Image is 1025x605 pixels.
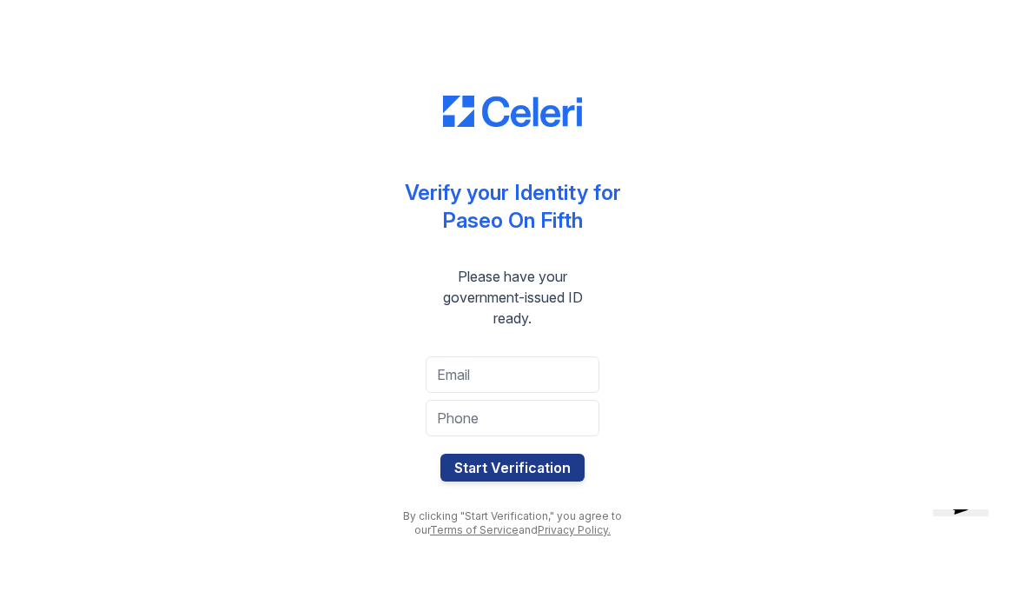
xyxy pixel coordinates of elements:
[926,509,1010,590] iframe: chat widget
[391,266,634,329] div: Please have your government-issued ID ready.
[443,96,582,127] img: CE_Logo_Blue-a8612792a0a2168367f1c8372b55b34899dd931a85d93a1a3d3e32e68fde9ad4.png
[538,523,611,536] a: Privacy Policy.
[430,523,519,536] a: Terms of Service
[426,400,599,436] input: Phone
[440,454,585,482] button: Start Verification
[426,356,599,393] input: Email
[391,509,634,537] div: By clicking "Start Verification," you agree to our and
[405,179,621,235] div: Verify your Identity for Paseo On Fifth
